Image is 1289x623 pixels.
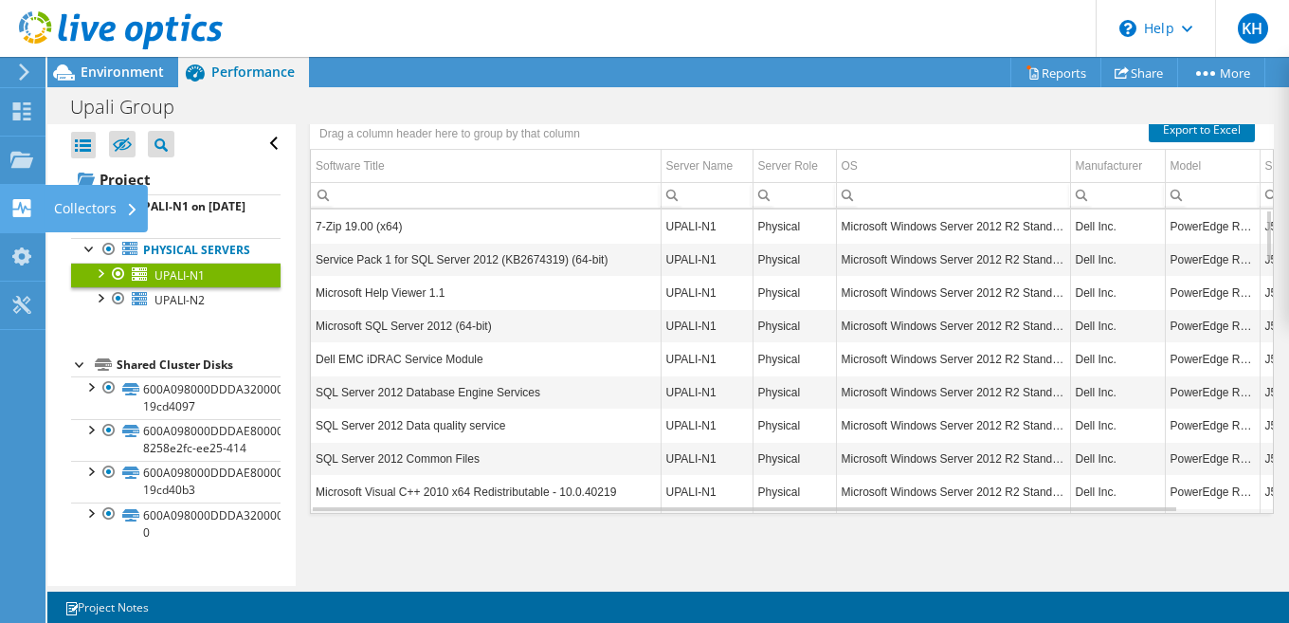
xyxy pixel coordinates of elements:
[758,155,818,177] div: Server Role
[71,503,281,544] a: 600A098000DDDA32000001795BFD5C9A-0
[311,182,661,208] td: Column Software Title, Filter cell
[753,376,836,409] td: Column Server Role, Value Physical
[311,309,661,342] td: Column Software Title, Value Microsoft SQL Server 2012 (64-bit)
[836,309,1070,342] td: Column OS, Value Microsoft Windows Server 2012 R2 Standard
[311,442,661,475] td: Column Software Title, Value SQL Server 2012 Common Files
[1165,342,1260,376] td: Column Model, Value PowerEdge R440
[753,409,836,442] td: Column Server Role, Value Physical
[154,292,205,308] span: UPALI-N2
[1070,210,1165,243] td: Column Manufacturer, Value Dell Inc.
[753,442,836,475] td: Column Server Role, Value Physical
[753,475,836,508] td: Column Server Role, Value Physical
[1070,276,1165,309] td: Column Manufacturer, Value Dell Inc.
[753,243,836,276] td: Column Server Role, Value Physical
[316,155,385,177] div: Software Title
[661,376,753,409] td: Column Server Name, Value UPALI-N1
[1070,182,1165,208] td: Column Manufacturer, Filter cell
[1165,210,1260,243] td: Column Model, Value PowerEdge R440
[71,238,281,263] a: Physical Servers
[117,354,281,376] div: Shared Cluster Disks
[666,155,734,177] div: Server Name
[71,194,281,219] a: UPALI-N1 on [DATE]
[661,475,753,508] td: Column Server Name, Value UPALI-N1
[661,409,753,442] td: Column Server Name, Value UPALI-N1
[1165,409,1260,442] td: Column Model, Value PowerEdge R440
[661,210,753,243] td: Column Server Name, Value UPALI-N1
[1070,475,1165,508] td: Column Manufacturer, Value Dell Inc.
[836,243,1070,276] td: Column OS, Value Microsoft Windows Server 2012 R2 Standard
[71,419,281,461] a: 600A098000DDDAE8000001D45BFD6FBF-8258e2fc-ee25-414
[71,164,281,194] a: Project
[311,210,661,243] td: Column Software Title, Value 7-Zip 19.00 (x64)
[1165,309,1260,342] td: Column Model, Value PowerEdge R440
[71,461,281,503] a: 600A098000DDDAE8000002A15BFFECBC-19cd40b3
[211,63,295,81] span: Performance
[836,442,1070,475] td: Column OS, Value Microsoft Windows Server 2012 R2 Standard
[1177,58,1265,87] a: More
[311,150,661,183] td: Software Title Column
[661,150,753,183] td: Server Name Column
[836,475,1070,508] td: Column OS, Value Microsoft Windows Server 2012 R2 Standard
[753,210,836,243] td: Column Server Role, Value Physical
[1165,376,1260,409] td: Column Model, Value PowerEdge R440
[661,243,753,276] td: Column Server Name, Value UPALI-N1
[311,276,661,309] td: Column Software Title, Value Microsoft Help Viewer 1.1
[1070,150,1165,183] td: Manufacturer Column
[836,150,1070,183] td: OS Column
[1070,376,1165,409] td: Column Manufacturer, Value Dell Inc.
[1010,58,1101,87] a: Reports
[154,267,205,284] span: UPALI-N1
[71,263,281,287] a: UPALI-N1
[753,342,836,376] td: Column Server Role, Value Physical
[311,342,661,376] td: Column Software Title, Value Dell EMC iDRAC Service Module
[661,182,753,208] td: Column Server Name, Filter cell
[661,276,753,309] td: Column Server Name, Value UPALI-N1
[1165,243,1260,276] td: Column Model, Value PowerEdge R440
[836,276,1070,309] td: Column OS, Value Microsoft Windows Server 2012 R2 Standard
[135,198,245,214] b: UPALI-N1 on [DATE]
[1238,13,1268,44] span: KH
[753,182,836,208] td: Column Server Role, Filter cell
[836,376,1070,409] td: Column OS, Value Microsoft Windows Server 2012 R2 Standard
[45,185,148,232] div: Collectors
[315,120,585,147] div: Drag a column header here to group by that column
[81,63,164,81] span: Environment
[1070,309,1165,342] td: Column Manufacturer, Value Dell Inc.
[1165,475,1260,508] td: Column Model, Value PowerEdge R440
[71,376,281,418] a: 600A098000DDDA320000022D5BFFEC66-19cd4097
[1149,118,1255,142] a: Export to Excel
[842,155,858,177] div: OS
[836,409,1070,442] td: Column OS, Value Microsoft Windows Server 2012 R2 Standard
[1070,442,1165,475] td: Column Manufacturer, Value Dell Inc.
[311,243,661,276] td: Column Software Title, Value Service Pack 1 for SQL Server 2012 (KB2674319) (64-bit)
[753,309,836,342] td: Column Server Role, Value Physical
[661,442,753,475] td: Column Server Name, Value UPALI-N1
[51,596,162,619] a: Project Notes
[1165,276,1260,309] td: Column Model, Value PowerEdge R440
[310,111,1274,514] div: Data grid
[1165,150,1260,183] td: Model Column
[1165,442,1260,475] td: Column Model, Value PowerEdge R440
[1119,20,1136,37] svg: \n
[1070,342,1165,376] td: Column Manufacturer, Value Dell Inc.
[1171,155,1202,177] div: Model
[1070,409,1165,442] td: Column Manufacturer, Value Dell Inc.
[71,287,281,312] a: UPALI-N2
[661,309,753,342] td: Column Server Name, Value UPALI-N1
[62,97,204,118] h1: Upali Group
[311,409,661,442] td: Column Software Title, Value SQL Server 2012 Data quality service
[1100,58,1178,87] a: Share
[1165,182,1260,208] td: Column Model, Filter cell
[1070,243,1165,276] td: Column Manufacturer, Value Dell Inc.
[836,182,1070,208] td: Column OS, Filter cell
[661,342,753,376] td: Column Server Name, Value UPALI-N1
[753,150,836,183] td: Server Role Column
[311,475,661,508] td: Column Software Title, Value Microsoft Visual C++ 2010 x64 Redistributable - 10.0.40219
[311,376,661,409] td: Column Software Title, Value SQL Server 2012 Database Engine Services
[753,276,836,309] td: Column Server Role, Value Physical
[836,210,1070,243] td: Column OS, Value Microsoft Windows Server 2012 R2 Standard
[1076,155,1143,177] div: Manufacturer
[836,342,1070,376] td: Column OS, Value Microsoft Windows Server 2012 R2 Standard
